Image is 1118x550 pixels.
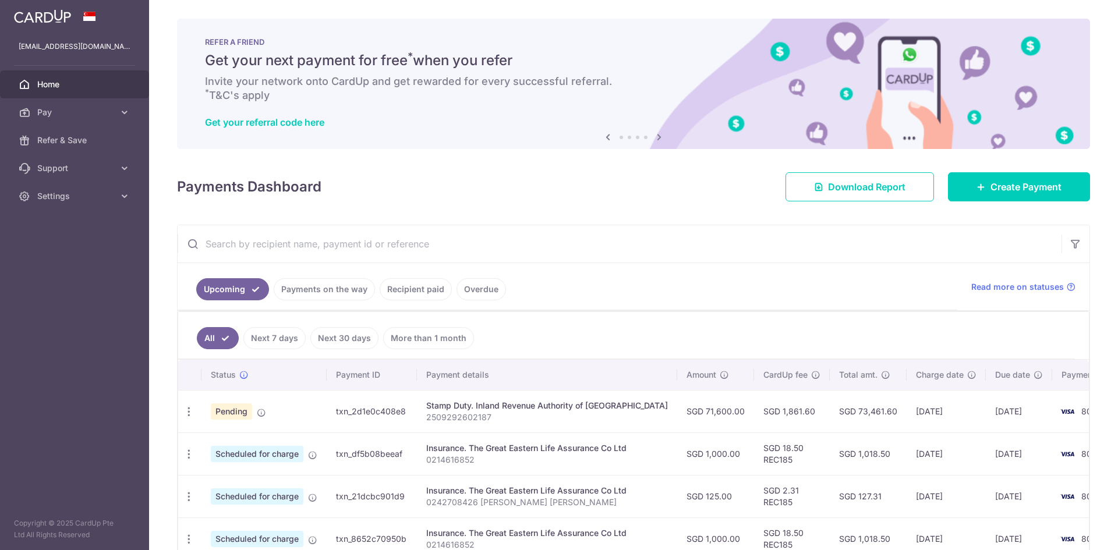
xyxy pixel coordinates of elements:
[426,454,668,466] p: 0214616852
[754,432,830,475] td: SGD 18.50 REC185
[327,432,417,475] td: txn_df5b08beeaf
[417,360,677,390] th: Payment details
[990,180,1062,194] span: Create Payment
[828,180,905,194] span: Download Report
[971,281,1064,293] span: Read more on statuses
[1081,449,1102,459] span: 8095
[37,162,114,174] span: Support
[687,369,716,381] span: Amount
[327,390,417,432] td: txn_2d1e0c408e8
[211,488,303,505] span: Scheduled for charge
[426,411,668,423] p: 2509292602187
[211,403,252,420] span: Pending
[426,496,668,508] p: 0242708426 [PERSON_NAME] [PERSON_NAME]
[205,74,1062,102] h6: Invite your network onto CardUp and get rewarded for every successful referral. T&C's apply
[426,527,668,539] div: Insurance. The Great Eastern Life Assurance Co Ltd
[995,369,1030,381] span: Due date
[830,390,907,432] td: SGD 73,461.60
[754,390,830,432] td: SGD 1,861.60
[211,531,303,547] span: Scheduled for charge
[196,278,269,300] a: Upcoming
[986,390,1052,432] td: [DATE]
[205,37,1062,47] p: REFER A FRIEND
[830,432,907,475] td: SGD 1,018.50
[205,51,1062,70] h5: Get your next payment for free when you refer
[37,107,114,118] span: Pay
[327,475,417,517] td: txn_21dcbc901d9
[1043,515,1106,544] iframe: Opens a widget where you can find more information
[310,327,378,349] a: Next 30 days
[177,176,321,197] h4: Payments Dashboard
[178,225,1062,262] input: Search by recipient name, payment id or reference
[19,41,130,52] p: [EMAIL_ADDRESS][DOMAIN_NAME]
[383,327,474,349] a: More than 1 month
[1056,489,1079,503] img: Bank Card
[457,278,506,300] a: Overdue
[211,446,303,462] span: Scheduled for charge
[986,432,1052,475] td: [DATE]
[971,281,1075,293] a: Read more on statuses
[426,442,668,454] div: Insurance. The Great Eastern Life Assurance Co Ltd
[916,369,964,381] span: Charge date
[426,485,668,496] div: Insurance. The Great Eastern Life Assurance Co Ltd
[380,278,452,300] a: Recipient paid
[243,327,306,349] a: Next 7 days
[830,475,907,517] td: SGD 127.31
[274,278,375,300] a: Payments on the way
[205,116,324,128] a: Get your referral code here
[907,475,986,517] td: [DATE]
[327,360,417,390] th: Payment ID
[37,190,114,202] span: Settings
[948,172,1090,201] a: Create Payment
[14,9,71,23] img: CardUp
[907,390,986,432] td: [DATE]
[211,369,236,381] span: Status
[763,369,808,381] span: CardUp fee
[1056,404,1079,418] img: Bank Card
[839,369,878,381] span: Total amt.
[177,19,1090,149] img: RAF banner
[786,172,934,201] a: Download Report
[1081,491,1102,501] span: 8095
[197,327,239,349] a: All
[37,134,114,146] span: Refer & Save
[37,79,114,90] span: Home
[426,400,668,411] div: Stamp Duty. Inland Revenue Authority of [GEOGRAPHIC_DATA]
[907,432,986,475] td: [DATE]
[677,390,754,432] td: SGD 71,600.00
[1056,447,1079,461] img: Bank Card
[677,432,754,475] td: SGD 1,000.00
[754,475,830,517] td: SGD 2.31 REC185
[986,475,1052,517] td: [DATE]
[677,475,754,517] td: SGD 125.00
[1081,406,1102,416] span: 8095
